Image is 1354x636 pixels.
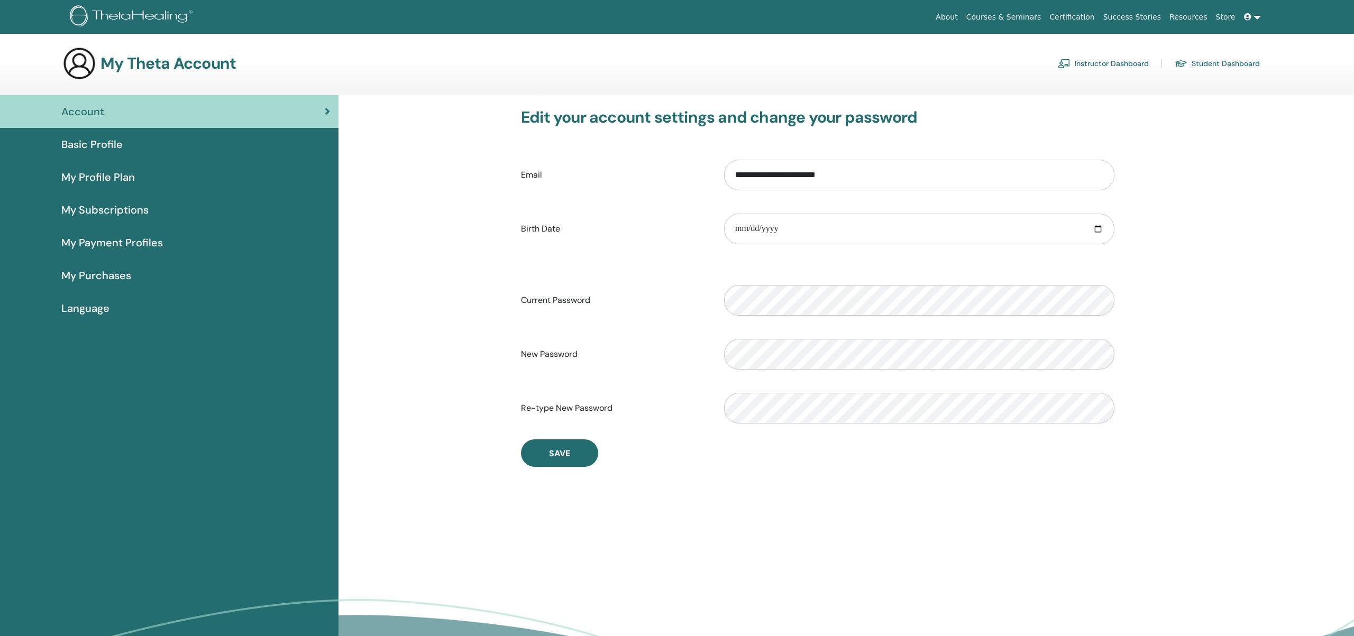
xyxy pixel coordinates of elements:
[70,5,196,29] img: logo.png
[62,47,96,80] img: generic-user-icon.jpg
[1175,55,1260,72] a: Student Dashboard
[513,165,716,185] label: Email
[61,235,163,251] span: My Payment Profiles
[100,54,236,73] h3: My Theta Account
[1099,7,1165,27] a: Success Stories
[549,448,570,459] span: Save
[513,344,716,364] label: New Password
[61,300,109,316] span: Language
[931,7,962,27] a: About
[1058,59,1071,68] img: chalkboard-teacher.svg
[61,202,149,218] span: My Subscriptions
[513,290,716,310] label: Current Password
[521,108,1114,127] h3: Edit your account settings and change your password
[513,398,716,418] label: Re-type New Password
[521,439,598,467] button: Save
[1045,7,1099,27] a: Certification
[61,169,135,185] span: My Profile Plan
[61,104,104,119] span: Account
[962,7,1046,27] a: Courses & Seminars
[61,268,131,283] span: My Purchases
[1165,7,1212,27] a: Resources
[513,219,716,239] label: Birth Date
[1175,59,1187,68] img: graduation-cap.svg
[1058,55,1149,72] a: Instructor Dashboard
[61,136,123,152] span: Basic Profile
[1212,7,1240,27] a: Store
